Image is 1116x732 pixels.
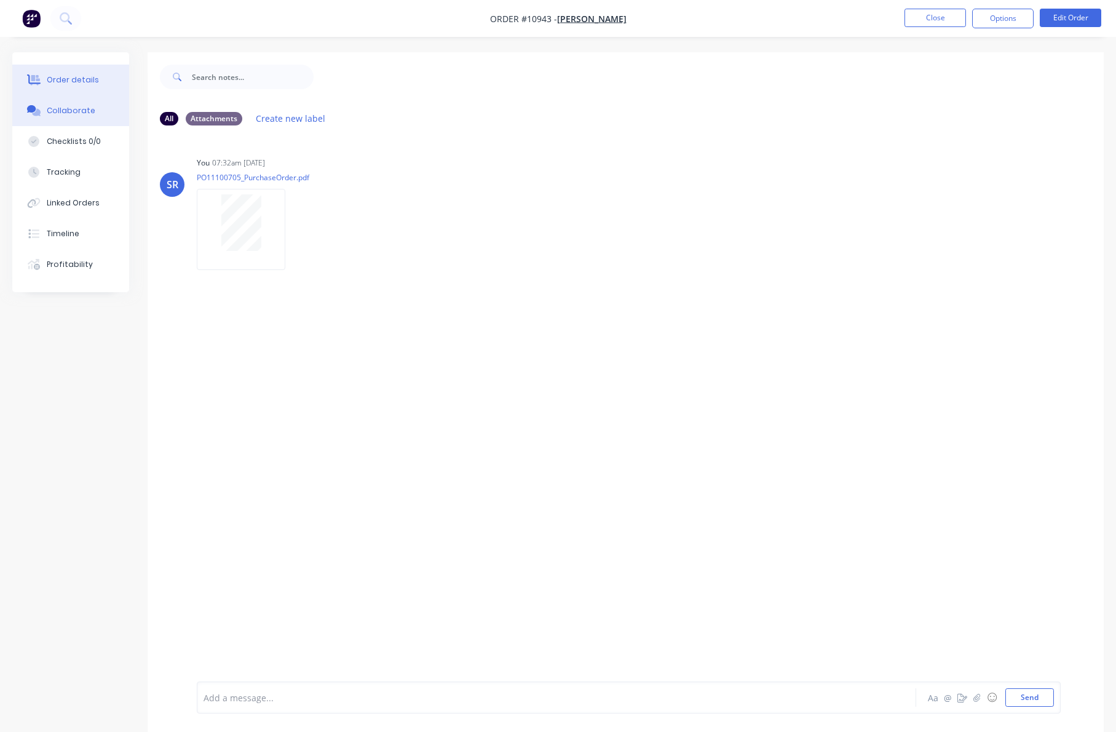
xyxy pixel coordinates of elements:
[47,105,95,116] div: Collaborate
[197,157,210,169] div: You
[12,218,129,249] button: Timeline
[984,690,999,705] button: ☺
[197,172,309,183] p: PO11100705_PurchaseOrder.pdf
[192,65,314,89] input: Search notes...
[925,690,940,705] button: Aa
[904,9,966,27] button: Close
[47,74,99,86] div: Order details
[12,249,129,280] button: Profitability
[12,95,129,126] button: Collaborate
[12,65,129,95] button: Order details
[47,197,100,209] div: Linked Orders
[12,157,129,188] button: Tracking
[250,110,332,127] button: Create new label
[1040,9,1101,27] button: Edit Order
[160,112,178,125] div: All
[972,9,1034,28] button: Options
[167,177,178,192] div: SR
[47,167,81,178] div: Tracking
[490,13,557,25] span: Order #10943 -
[940,690,955,705] button: @
[186,112,242,125] div: Attachments
[12,188,129,218] button: Linked Orders
[47,228,79,239] div: Timeline
[47,259,93,270] div: Profitability
[47,136,101,147] div: Checklists 0/0
[22,9,41,28] img: Factory
[212,157,265,169] div: 07:32am [DATE]
[1005,688,1054,707] button: Send
[557,13,627,25] a: [PERSON_NAME]
[12,126,129,157] button: Checklists 0/0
